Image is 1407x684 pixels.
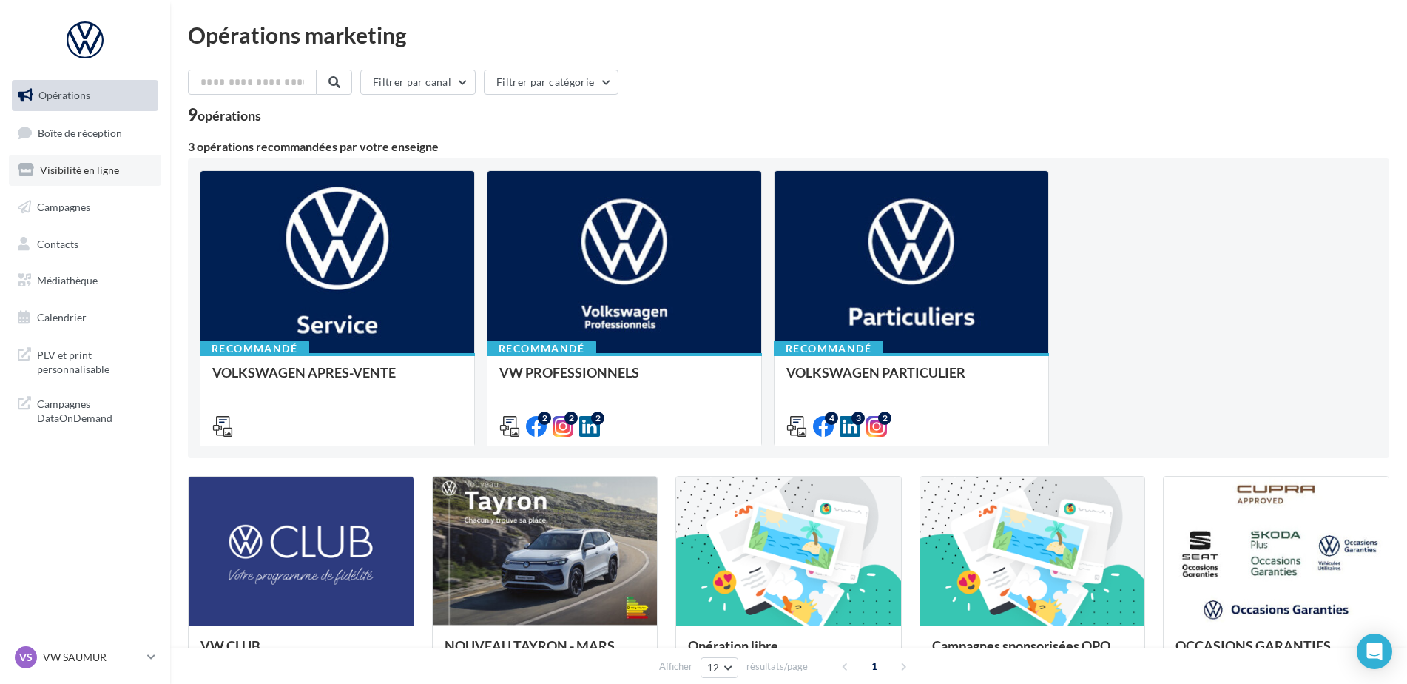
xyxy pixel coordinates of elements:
a: PLV et print personnalisable [9,339,161,383]
div: 2 [878,412,891,425]
p: VW SAUMUR [43,650,141,665]
span: VOLKSWAGEN APRES-VENTE [212,364,396,380]
button: Filtrer par canal [360,70,476,95]
span: Afficher [659,660,692,674]
span: 12 [707,662,720,674]
a: Campagnes [9,192,161,223]
span: Calendrier [37,311,87,323]
span: Campagnes DataOnDemand [37,394,152,426]
span: Visibilité en ligne [40,164,119,176]
span: PLV et print personnalisable [37,345,152,377]
span: Campagnes [37,201,90,213]
div: Recommandé [774,341,883,357]
span: VOLKSWAGEN PARTICULIER [786,364,965,380]
a: Médiathèque [9,265,161,296]
div: Recommandé [487,341,596,357]
span: Boîte de réception [38,126,122,138]
div: opérations [198,109,261,122]
span: Médiathèque [37,274,98,286]
div: 2 [538,412,551,425]
a: Contacts [9,229,161,260]
div: Open Intercom Messenger [1357,634,1392,669]
div: 9 [188,107,261,123]
span: VS [19,650,33,665]
a: Opérations [9,80,161,111]
a: Calendrier [9,302,161,333]
a: VS VW SAUMUR [12,643,158,671]
span: 1 [863,654,886,678]
div: 3 [851,412,865,425]
span: Contacts [37,237,78,249]
div: Recommandé [200,341,309,357]
button: 12 [701,657,738,678]
div: 2 [591,412,604,425]
span: résultats/page [746,660,808,674]
div: 4 [825,412,838,425]
a: Visibilité en ligne [9,155,161,186]
div: Opérations marketing [188,24,1389,46]
a: Boîte de réception [9,117,161,149]
span: Opérations [38,89,90,101]
span: VW PROFESSIONNELS [499,364,639,380]
span: Opération libre [688,637,778,654]
span: Campagnes sponsorisées OPO [932,637,1110,654]
button: Filtrer par catégorie [484,70,618,95]
div: 2 [564,412,578,425]
span: OCCASIONS GARANTIES [1175,637,1331,654]
a: Campagnes DataOnDemand [9,388,161,432]
div: 3 opérations recommandées par votre enseigne [188,141,1389,152]
span: VW CLUB [200,637,260,654]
